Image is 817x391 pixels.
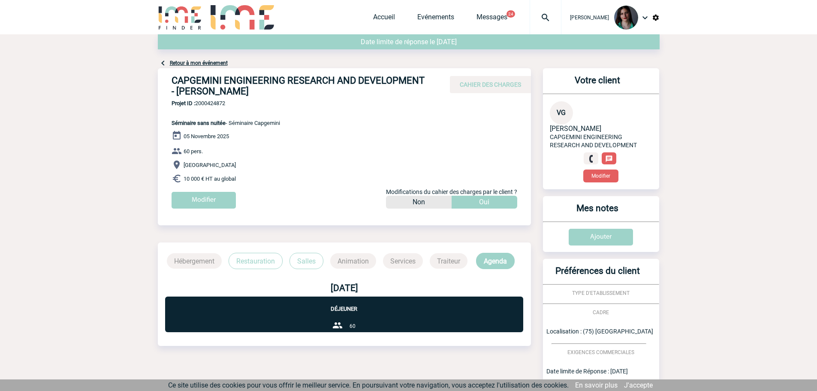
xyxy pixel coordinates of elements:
[172,120,280,126] span: - Séminaire Capgemini
[575,381,618,389] a: En savoir plus
[172,100,280,106] span: 2000424872
[567,349,634,355] span: EXIGENCES COMMERCIALES
[572,290,630,296] span: TYPE D'ETABLISSEMENT
[172,75,429,97] h4: CAPGEMINI ENGINEERING RESEARCH AND DEVELOPMENT - [PERSON_NAME]
[184,133,229,139] span: 05 Novembre 2025
[386,188,517,195] span: Modifications du cahier des charges par le client ?
[546,266,649,284] h3: Préférences du client
[361,38,457,46] span: Date limite de réponse le [DATE]
[373,13,395,25] a: Accueil
[430,253,467,269] p: Traiteur
[417,13,454,25] a: Evénements
[172,100,195,106] b: Projet ID :
[184,148,203,155] span: 60 pers.
[587,155,595,163] img: fixe.png
[383,253,423,269] p: Services
[330,253,376,269] p: Animation
[165,297,523,312] p: Déjeuner
[332,320,343,330] img: group-24-px-b.png
[229,253,283,269] p: Restauration
[331,283,358,293] b: [DATE]
[583,170,618,182] button: Modifier
[546,368,628,375] span: Date limite de Réponse : [DATE]
[184,162,236,168] span: [GEOGRAPHIC_DATA]
[550,124,601,133] span: [PERSON_NAME]
[476,13,507,25] a: Messages
[614,6,638,30] img: 131235-0.jpeg
[479,196,489,209] p: Oui
[170,60,228,66] a: Retour à mon événement
[570,15,609,21] span: [PERSON_NAME]
[550,133,637,149] span: CAPGEMINI ENGINEERING RESEARCH AND DEVELOPMENT
[289,253,323,269] p: Salles
[506,10,515,18] button: 24
[172,192,236,209] input: Modifier
[557,109,566,117] span: VG
[624,381,653,389] a: J'accepte
[172,120,226,126] span: Séminaire sans nuitée
[184,176,236,182] span: 10 000 € HT au global
[413,196,425,209] p: Non
[569,229,633,246] input: Ajouter
[546,203,649,221] h3: Mes notes
[476,253,515,269] p: Agenda
[593,309,609,315] span: CADRE
[158,5,202,30] img: IME-Finder
[168,381,569,389] span: Ce site utilise des cookies pour vous offrir le meilleur service. En poursuivant votre navigation...
[605,155,613,163] img: chat-24-px-w.png
[546,75,649,94] h3: Votre client
[167,253,222,269] p: Hébergement
[350,323,356,329] span: 60
[460,81,521,88] span: CAHIER DES CHARGES
[546,328,653,335] span: Localisation : (75) [GEOGRAPHIC_DATA]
